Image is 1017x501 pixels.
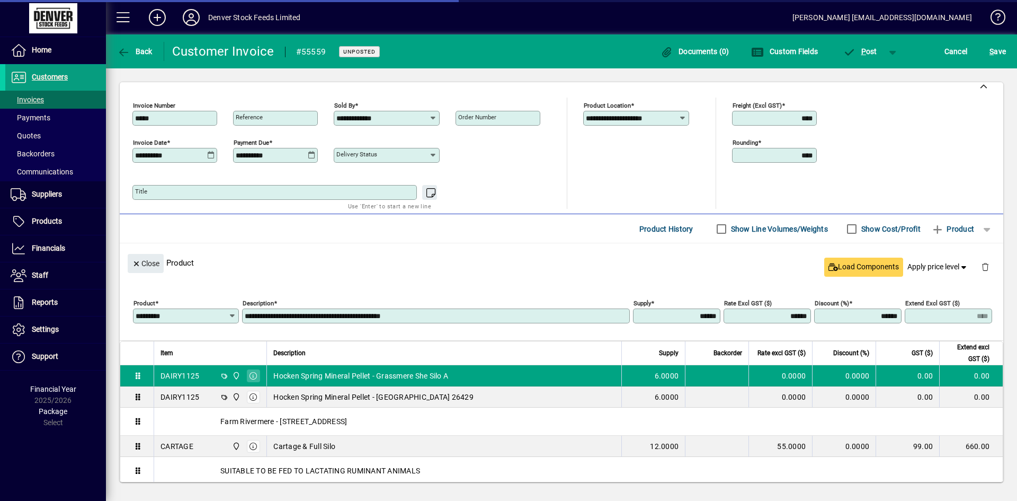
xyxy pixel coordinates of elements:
span: Apply price level [907,261,969,273]
button: Profile [174,8,208,27]
a: Settings [5,317,106,343]
button: Back [114,42,155,61]
td: 0.00 [939,386,1003,408]
span: Communications [11,168,73,176]
div: Denver Stock Feeds Limited [208,9,301,26]
div: #55559 [296,43,326,60]
label: Show Line Volumes/Weights [729,224,828,234]
span: Rate excl GST ($) [757,347,806,359]
mat-label: Invoice number [133,102,175,109]
span: Home [32,46,51,54]
a: Reports [5,289,106,316]
td: 0.0000 [812,436,876,457]
button: Custom Fields [748,42,820,61]
mat-label: Discount (%) [815,300,849,307]
app-page-header-button: Close [125,258,166,268]
span: Product History [639,221,693,238]
mat-label: Description [243,300,274,307]
td: 0.0000 [812,386,876,408]
a: Quotes [5,127,106,145]
span: Support [32,352,58,361]
a: Staff [5,262,106,289]
span: Package [39,407,67,416]
div: [PERSON_NAME] [EMAIL_ADDRESS][DOMAIN_NAME] [792,9,972,26]
span: Description [273,347,306,359]
span: 6.0000 [655,371,679,381]
mat-label: Supply [634,300,651,307]
span: Back [117,47,153,56]
span: Documents (0) [661,47,729,56]
span: Products [32,217,62,225]
a: Products [5,208,106,235]
span: ave [989,43,1006,60]
div: CARTAGE [160,441,193,452]
app-page-header-button: Delete [973,262,998,271]
button: Add [140,8,174,27]
mat-label: Order number [458,113,496,121]
span: Reports [32,298,58,306]
mat-label: Freight (excl GST) [733,102,782,109]
button: Product History [635,219,698,239]
a: Payments [5,109,106,127]
span: Staff [32,271,48,279]
div: Customer Invoice [172,43,274,60]
span: DENVER STOCKFEEDS LTD [229,391,242,403]
div: DAIRY1125 [160,392,199,402]
span: Close [132,255,159,273]
label: Show Cost/Profit [859,224,921,234]
span: DENVER STOCKFEEDS LTD [229,441,242,452]
button: Documents (0) [658,42,732,61]
button: Cancel [942,42,970,61]
td: 0.0000 [812,365,876,386]
span: Invoices [11,95,44,104]
a: Financials [5,235,106,262]
span: Hocken Spring Mineral Pellet - [GEOGRAPHIC_DATA] 26429 [273,392,474,402]
mat-label: Reference [236,113,263,121]
a: Home [5,37,106,64]
span: S [989,47,994,56]
button: Post [837,42,882,61]
mat-label: Rate excl GST ($) [724,300,772,307]
mat-label: Product [133,300,155,307]
div: Farm Rivermere - [STREET_ADDRESS] [154,408,1003,435]
a: Suppliers [5,181,106,208]
td: 0.00 [939,365,1003,386]
div: DAIRY1125 [160,371,199,381]
div: Product [120,243,1003,282]
span: Backorders [11,150,55,158]
button: Close [128,254,164,273]
button: Product [926,219,979,239]
button: Delete [973,254,998,279]
td: 99.00 [876,436,939,457]
span: Settings [32,325,59,333]
span: Financial Year [30,385,76,393]
span: Supply [659,347,679,359]
span: P [861,47,866,56]
span: Unposted [343,48,376,55]
span: Payments [11,113,50,122]
a: Invoices [5,91,106,109]
span: 12.0000 [650,441,679,452]
div: 0.0000 [755,392,806,402]
a: Support [5,344,106,370]
span: Item [160,347,173,359]
div: 0.0000 [755,371,806,381]
mat-label: Product location [584,102,631,109]
td: 0.00 [876,386,939,408]
span: Cancel [944,43,968,60]
span: GST ($) [912,347,933,359]
span: Suppliers [32,190,62,198]
span: Load Components [828,261,899,273]
mat-label: Title [135,188,147,195]
mat-label: Sold by [334,102,355,109]
mat-label: Invoice date [133,139,167,146]
app-page-header-button: Back [106,42,164,61]
td: 660.00 [939,436,1003,457]
mat-label: Payment due [234,139,269,146]
mat-label: Delivery status [336,151,377,158]
button: Save [987,42,1009,61]
span: Backorder [713,347,742,359]
span: Extend excl GST ($) [946,341,989,365]
span: ost [843,47,877,56]
a: Knowledge Base [983,2,1004,37]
